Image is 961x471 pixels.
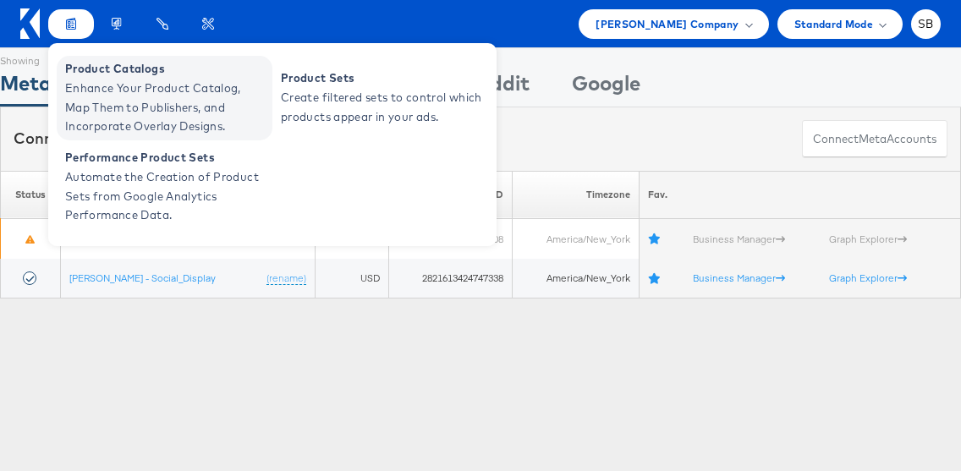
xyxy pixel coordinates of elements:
[572,68,640,107] div: Google
[281,68,484,88] span: Product Sets
[65,59,268,79] span: Product Catalogs
[69,271,216,284] a: [PERSON_NAME] - Social_Display
[466,68,530,107] div: Reddit
[65,167,268,225] span: Automate the Creation of Product Sets from Google Analytics Performance Data.
[829,271,907,284] a: Graph Explorer
[1,171,61,219] th: Status
[512,259,639,298] td: America/New_York
[57,56,272,140] a: Product Catalogs Enhance Your Product Catalog, Map Them to Publishers, and Incorporate Overlay De...
[281,88,484,127] span: Create filtered sets to control which products appear in your ads.
[512,219,639,259] td: America/New_York
[596,15,739,33] span: [PERSON_NAME] Company
[918,19,934,30] span: SB
[266,271,306,286] a: (rename)
[802,120,947,158] button: ConnectmetaAccounts
[65,148,268,167] span: Performance Product Sets
[315,259,388,298] td: USD
[859,131,887,147] span: meta
[388,259,512,298] td: 2821613424747338
[272,56,488,140] a: Product Sets Create filtered sets to control which products appear in your ads.
[829,233,907,245] a: Graph Explorer
[57,145,272,229] a: Performance Product Sets Automate the Creation of Product Sets from Google Analytics Performance ...
[693,271,785,284] a: Business Manager
[512,171,639,219] th: Timezone
[794,15,873,33] span: Standard Mode
[14,128,200,150] div: Connected accounts
[693,233,785,245] a: Business Manager
[65,79,268,136] span: Enhance Your Product Catalog, Map Them to Publishers, and Incorporate Overlay Designs.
